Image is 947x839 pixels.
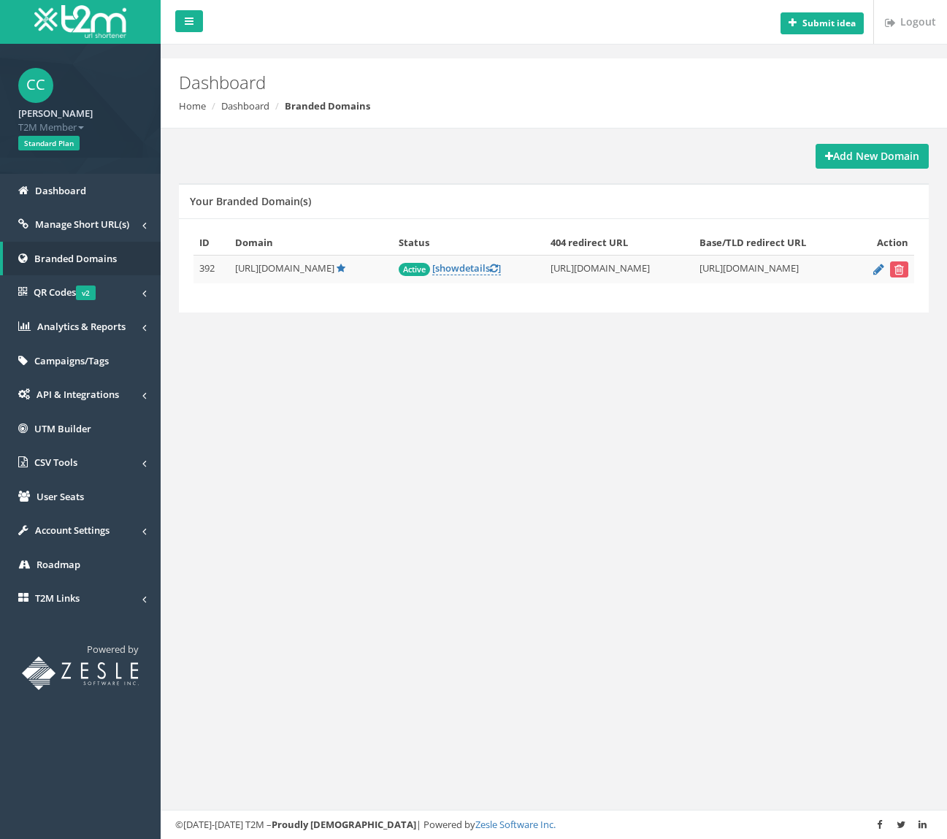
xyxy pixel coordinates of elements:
[18,68,53,103] span: CC
[37,388,119,401] span: API & Integrations
[18,103,142,134] a: [PERSON_NAME] T2M Member
[435,261,459,275] span: show
[221,99,269,112] a: Dashboard
[337,261,345,275] a: Default
[37,558,80,571] span: Roadmap
[179,99,206,112] a: Home
[34,456,77,469] span: CSV Tools
[37,490,84,503] span: User Seats
[432,261,501,275] a: [showdetails]
[545,256,693,284] td: [URL][DOMAIN_NAME]
[37,320,126,333] span: Analytics & Reports
[193,256,229,284] td: 392
[87,643,139,656] span: Powered by
[816,144,929,169] a: Add New Domain
[35,591,80,605] span: T2M Links
[285,99,370,112] strong: Branded Domains
[35,218,129,231] span: Manage Short URL(s)
[399,263,430,276] span: Active
[35,184,86,197] span: Dashboard
[694,256,852,284] td: [URL][DOMAIN_NAME]
[35,524,110,537] span: Account Settings
[18,120,142,134] span: T2M Member
[76,286,96,300] span: v2
[694,230,852,256] th: Base/TLD redirect URL
[34,286,96,299] span: QR Codes
[18,136,80,150] span: Standard Plan
[475,818,556,831] a: Zesle Software Inc.
[22,656,139,690] img: T2M URL Shortener powered by Zesle Software Inc.
[34,422,91,435] span: UTM Builder
[825,149,919,163] strong: Add New Domain
[34,252,117,265] span: Branded Domains
[781,12,864,34] button: Submit idea
[229,230,392,256] th: Domain
[34,354,109,367] span: Campaigns/Tags
[34,5,126,38] img: T2M
[175,818,932,832] div: ©[DATE]-[DATE] T2M – | Powered by
[179,73,800,92] h2: Dashboard
[18,107,93,120] strong: [PERSON_NAME]
[545,230,693,256] th: 404 redirect URL
[802,17,856,29] b: Submit idea
[272,818,416,831] strong: Proudly [DEMOGRAPHIC_DATA]
[193,230,229,256] th: ID
[851,230,914,256] th: Action
[393,230,545,256] th: Status
[190,196,311,207] h5: Your Branded Domain(s)
[235,261,334,275] span: [URL][DOMAIN_NAME]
